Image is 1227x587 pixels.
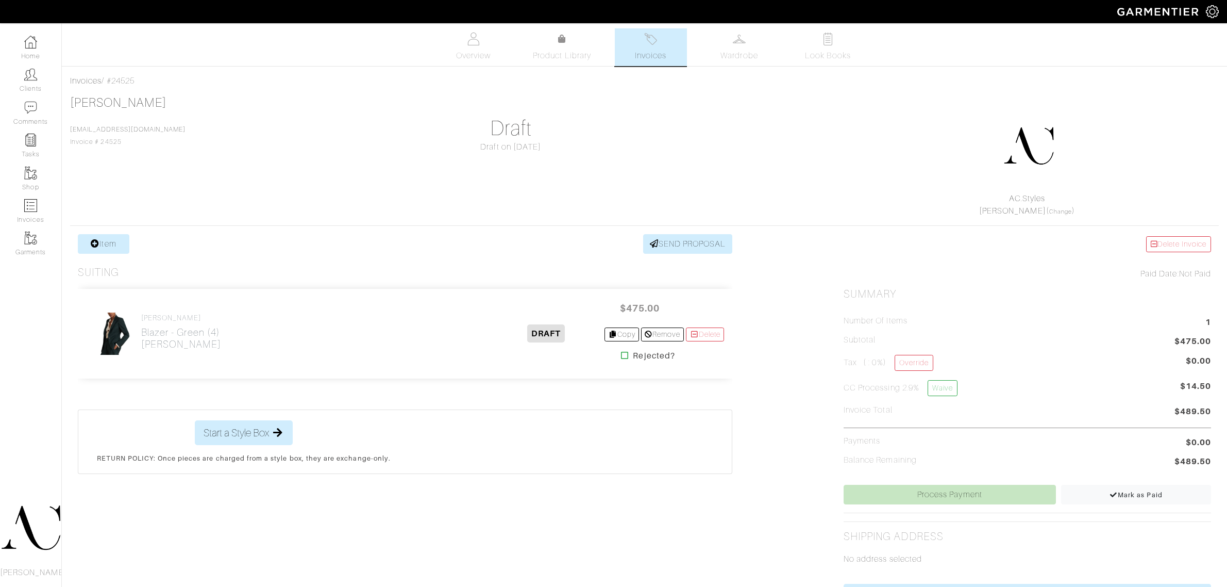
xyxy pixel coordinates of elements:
img: orders-icon-0abe47150d42831381b5fb84f609e132dff9fe21cb692f30cb5eec754e2cba89.png [24,199,37,212]
a: Product Library [526,33,598,62]
img: garmentier-logo-header-white-b43fb05a5012e4ada735d5af1a66efaba907eab6374d6393d1fbf88cb4ef424d.png [1112,3,1206,21]
span: $0.00 [1186,436,1211,449]
a: Remove [641,328,684,341]
span: $475.00 [1174,335,1211,349]
img: garments-icon-b7da505a4dc4fd61783c78ac3ca0ef83fa9d6f193b1c9dc38574b1d14d53ca28.png [24,167,37,180]
span: $489.50 [1174,405,1211,419]
img: dashboard-icon-dbcd8f5a0b271acd01030246c82b418ddd0df26cd7fceb0bd07c9910d44c42f6.png [24,36,37,48]
h5: Payments [844,436,880,446]
h5: Invoice Total [844,405,893,415]
h5: Number of Items [844,316,907,326]
button: Start a Style Box [195,420,293,445]
a: [PERSON_NAME] Blazer - Green (4)[PERSON_NAME] [141,314,221,350]
img: wardrobe-487a4870c1b7c33e795ec22d11cfc2ed9d08956e64fb3008fe2437562e282088.svg [733,32,746,45]
p: No address selected [844,553,1211,565]
h5: CC Processing 2.9% [844,380,957,396]
h5: Balance Remaining [844,455,917,465]
img: todo-9ac3debb85659649dc8f770b8b6100bb5dab4b48dedcbae339e5042a72dfd3cc.svg [821,32,834,45]
span: $475.00 [609,297,670,319]
div: Draft on [DATE] [327,141,695,153]
span: Mark as Paid [1110,491,1163,499]
a: Overview [438,28,510,66]
span: DRAFT [527,324,565,343]
h4: [PERSON_NAME] [141,314,221,322]
a: SEND PROPOSAL [643,234,733,254]
h1: Draft [327,116,695,141]
a: AC.Styles [1009,194,1045,203]
a: Copy [604,328,639,341]
a: [EMAIL_ADDRESS][DOMAIN_NAME] [70,126,186,133]
span: Wardrobe [720,50,758,62]
img: reminder-icon-8004d30b9f0a5d33ae49ab947aed9ed385cf756f9e5892f1edd6e32f2345188e.png [24,134,37,146]
h5: Tax ( : 0%) [844,355,933,371]
img: clients-icon-6bae9207a08558b7cb47a8932f037763ab4055f8c8b6bfacd5dc20c3e0201464.png [24,68,37,81]
h2: Blazer - Green (4) [PERSON_NAME] [141,327,221,350]
h5: Subtotal [844,335,876,345]
a: Invoices [70,76,102,86]
a: Change [1049,208,1072,215]
div: / #24525 [70,75,1219,87]
span: $489.50 [1174,455,1211,469]
a: Look Books [792,28,864,66]
a: Invoices [615,28,687,66]
span: Product Library [533,50,591,62]
a: Mark as Paid [1061,485,1211,504]
span: Invoices [635,50,666,62]
h2: Summary [844,288,1211,301]
span: Paid Date: [1140,269,1179,279]
img: gear-icon-white-bd11855cb880d31180b6d7d6211b90ccbf57a29d726f0c71d8c61bd08dd39cc2.png [1206,5,1219,18]
a: Wardrobe [703,28,776,66]
div: Not Paid [844,268,1211,280]
h2: Shipping Address [844,530,944,543]
a: Override [895,355,933,371]
a: [PERSON_NAME] [70,96,166,109]
img: 1bPxqmdLkMhJrGjweGrZendk [98,312,133,355]
div: ( ) [848,192,1206,217]
img: orders-27d20c2124de7fd6de4e0e44c1d41de31381a507db9b33961299e4e07d508b8c.svg [644,32,657,45]
img: DupYt8CPKc6sZyAt3svX5Z74.png [1003,120,1054,172]
a: Waive [928,380,957,396]
strong: Rejected? [633,350,675,362]
span: Start a Style Box [204,425,269,441]
a: Process Payment [844,485,1056,504]
a: [PERSON_NAME] [979,206,1046,216]
h3: Suiting [78,266,119,279]
span: Look Books [805,50,851,62]
a: Delete Invoice [1146,236,1211,252]
img: comment-icon-a0a6a9ef722e966f86d9cbdc48e553b5cf19dbc54f86b18d962a5391bc8f6eb6.png [24,101,37,114]
img: garments-icon-b7da505a4dc4fd61783c78ac3ca0ef83fa9d6f193b1c9dc38574b1d14d53ca28.png [24,232,37,244]
p: RETURN POLICY: Once pieces are charged from a style box, they are exchange-only. [97,453,391,463]
span: Overview [456,50,491,62]
span: Invoice # 24525 [70,126,186,145]
span: 1 [1205,316,1211,330]
span: $14.50 [1180,380,1211,400]
img: basicinfo-40fd8af6dae0f16599ec9e87c0ef1c0a1fdea2edbe929e3d69a839185d80c458.svg [467,32,480,45]
a: Delete [686,328,724,341]
span: $0.00 [1186,355,1211,367]
a: Item [78,234,129,254]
